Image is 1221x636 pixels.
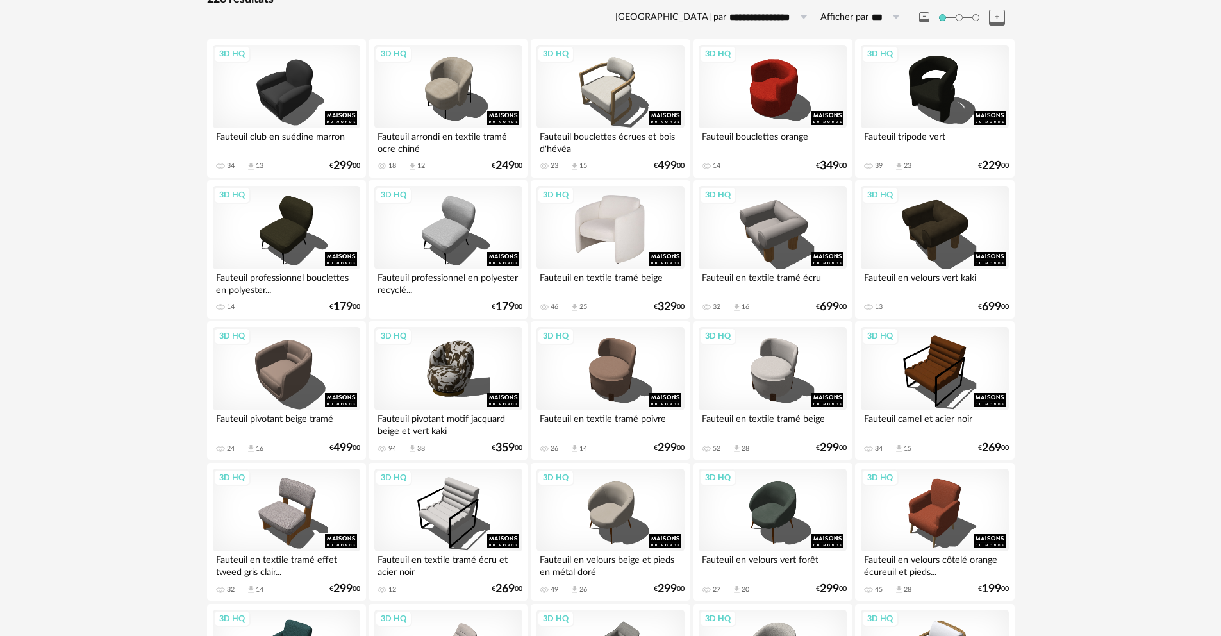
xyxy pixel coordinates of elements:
span: 329 [658,303,677,312]
div: 3D HQ [375,469,412,486]
div: € 00 [816,162,847,171]
div: 3D HQ [861,46,899,62]
span: Download icon [246,444,256,453]
div: 32 [227,585,235,594]
div: 24 [227,444,235,453]
a: 3D HQ Fauteuil pivotant motif jacquard beige et vert kaki 94 Download icon 38 €35900 [369,321,527,460]
div: Fauteuil professionnel en polyester recyclé... [374,269,522,295]
div: Fauteuil camel et acier noir [861,410,1008,436]
div: 3D HQ [861,328,899,344]
a: 3D HQ Fauteuil bouclettes orange 14 €34900 [693,39,852,178]
span: 299 [333,162,353,171]
a: 3D HQ Fauteuil en textile tramé poivre 26 Download icon 14 €29900 [531,321,690,460]
span: Download icon [570,585,579,594]
div: 26 [579,585,587,594]
div: 13 [875,303,883,312]
div: 3D HQ [375,187,412,203]
span: 499 [333,444,353,453]
span: 299 [333,585,353,594]
div: 3D HQ [213,46,251,62]
div: Fauteuil en textile tramé écru et acier noir [374,551,522,577]
div: 3D HQ [375,46,412,62]
div: € 00 [654,162,685,171]
a: 3D HQ Fauteuil en textile tramé écru et acier noir 12 €26900 [369,463,527,601]
div: 16 [742,303,749,312]
div: 3D HQ [537,610,574,627]
div: 25 [579,303,587,312]
label: [GEOGRAPHIC_DATA] par [615,12,726,24]
div: 28 [742,444,749,453]
div: 23 [904,162,911,171]
div: 49 [551,585,558,594]
a: 3D HQ Fauteuil en velours beige et pieds en métal doré 49 Download icon 26 €29900 [531,463,690,601]
a: 3D HQ Fauteuil club en suédine marron 34 Download icon 13 €29900 [207,39,366,178]
span: 249 [495,162,515,171]
a: 3D HQ Fauteuil en velours côtelé orange écureuil et pieds... 45 Download icon 28 €19900 [855,463,1014,601]
div: 3D HQ [861,610,899,627]
div: 32 [713,303,720,312]
div: € 00 [816,303,847,312]
span: 359 [495,444,515,453]
span: Download icon [246,162,256,171]
div: 3D HQ [213,187,251,203]
a: 3D HQ Fauteuil en textile tramé beige 46 Download icon 25 €32900 [531,180,690,319]
div: 38 [417,444,425,453]
div: 3D HQ [537,46,574,62]
div: € 00 [329,162,360,171]
span: 699 [982,303,1001,312]
div: 3D HQ [699,610,736,627]
div: Fauteuil en textile tramé poivre [536,410,684,436]
span: Download icon [894,444,904,453]
div: 34 [227,162,235,171]
label: Afficher par [820,12,868,24]
span: Download icon [732,585,742,594]
a: 3D HQ Fauteuil professionnel en polyester recyclé... €17900 [369,180,527,319]
div: 3D HQ [375,328,412,344]
div: 12 [388,585,396,594]
span: 299 [658,585,677,594]
div: € 00 [978,162,1009,171]
div: 13 [256,162,263,171]
div: 14 [227,303,235,312]
div: Fauteuil en velours côtelé orange écureuil et pieds... [861,551,1008,577]
div: Fauteuil bouclettes écrues et bois d'hévéa [536,128,684,154]
div: 3D HQ [537,469,574,486]
div: € 00 [329,444,360,453]
div: 28 [904,585,911,594]
div: Fauteuil en textile tramé beige [699,410,846,436]
a: 3D HQ Fauteuil bouclettes écrues et bois d'hévéa 23 Download icon 15 €49900 [531,39,690,178]
div: Fauteuil en textile tramé écru [699,269,846,295]
div: € 00 [492,162,522,171]
div: € 00 [329,303,360,312]
div: € 00 [654,585,685,594]
div: Fauteuil en velours vert kaki [861,269,1008,295]
span: 179 [333,303,353,312]
div: Fauteuil tripode vert [861,128,1008,154]
div: € 00 [978,303,1009,312]
div: € 00 [816,444,847,453]
span: 299 [658,444,677,453]
span: 699 [820,303,839,312]
span: Download icon [894,162,904,171]
span: 349 [820,162,839,171]
div: 39 [875,162,883,171]
div: € 00 [492,444,522,453]
div: € 00 [654,303,685,312]
div: 52 [713,444,720,453]
div: 3D HQ [213,469,251,486]
div: 34 [875,444,883,453]
div: Fauteuil professionnel bouclettes en polyester... [213,269,360,295]
div: Fauteuil en velours vert forêt [699,551,846,577]
div: 3D HQ [213,610,251,627]
span: Download icon [408,162,417,171]
div: 15 [579,162,587,171]
div: Fauteuil en textile tramé beige [536,269,684,295]
span: Download icon [408,444,417,453]
a: 3D HQ Fauteuil professionnel bouclettes en polyester... 14 €17900 [207,180,366,319]
div: 23 [551,162,558,171]
div: € 00 [816,585,847,594]
a: 3D HQ Fauteuil en textile tramé écru 32 Download icon 16 €69900 [693,180,852,319]
a: 3D HQ Fauteuil pivotant beige tramé 24 Download icon 16 €49900 [207,321,366,460]
div: 12 [417,162,425,171]
div: € 00 [329,585,360,594]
